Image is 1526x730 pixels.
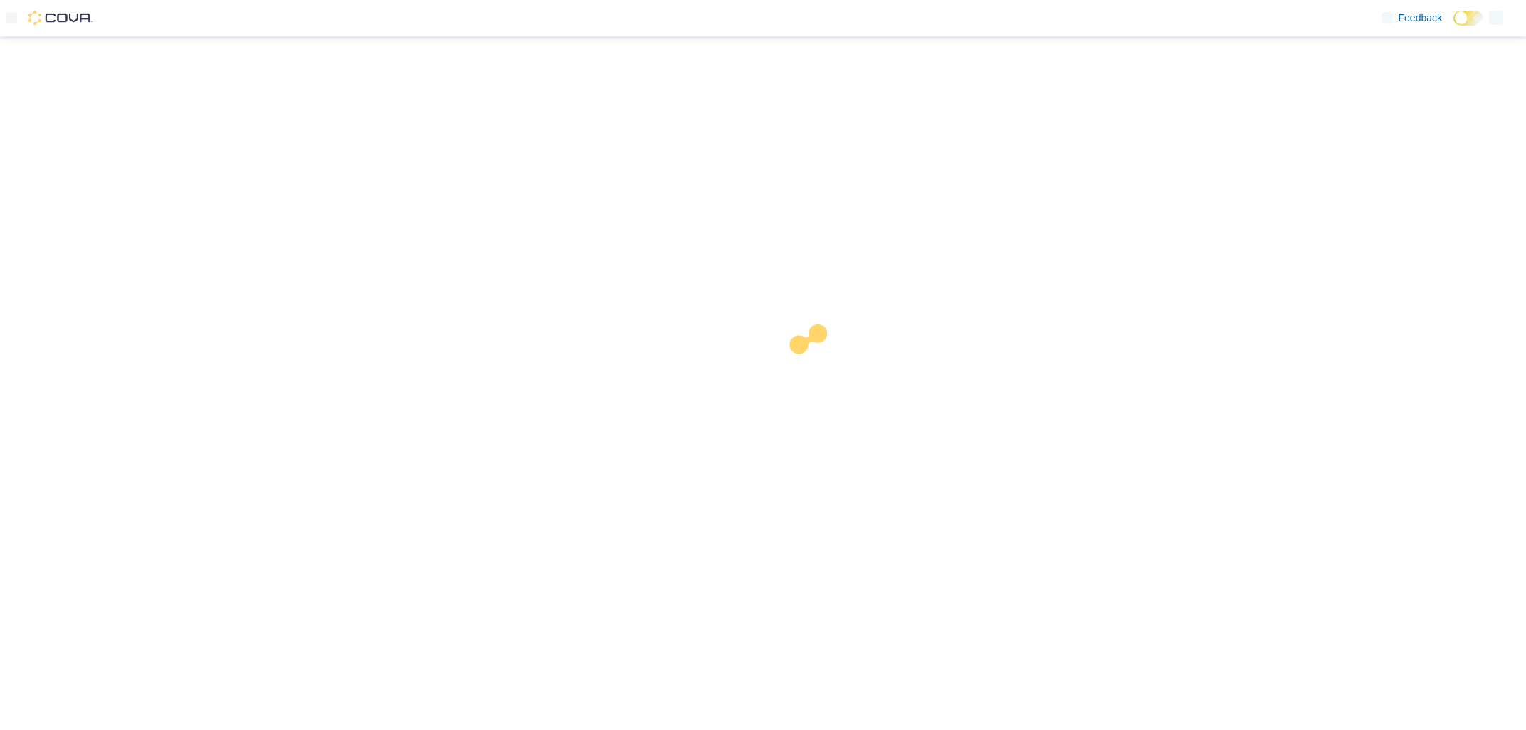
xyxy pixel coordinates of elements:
span: Feedback [1399,11,1442,25]
a: Feedback [1376,4,1448,32]
img: Cova [28,11,93,25]
input: Dark Mode [1453,11,1483,26]
img: cova-loader [763,314,870,420]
